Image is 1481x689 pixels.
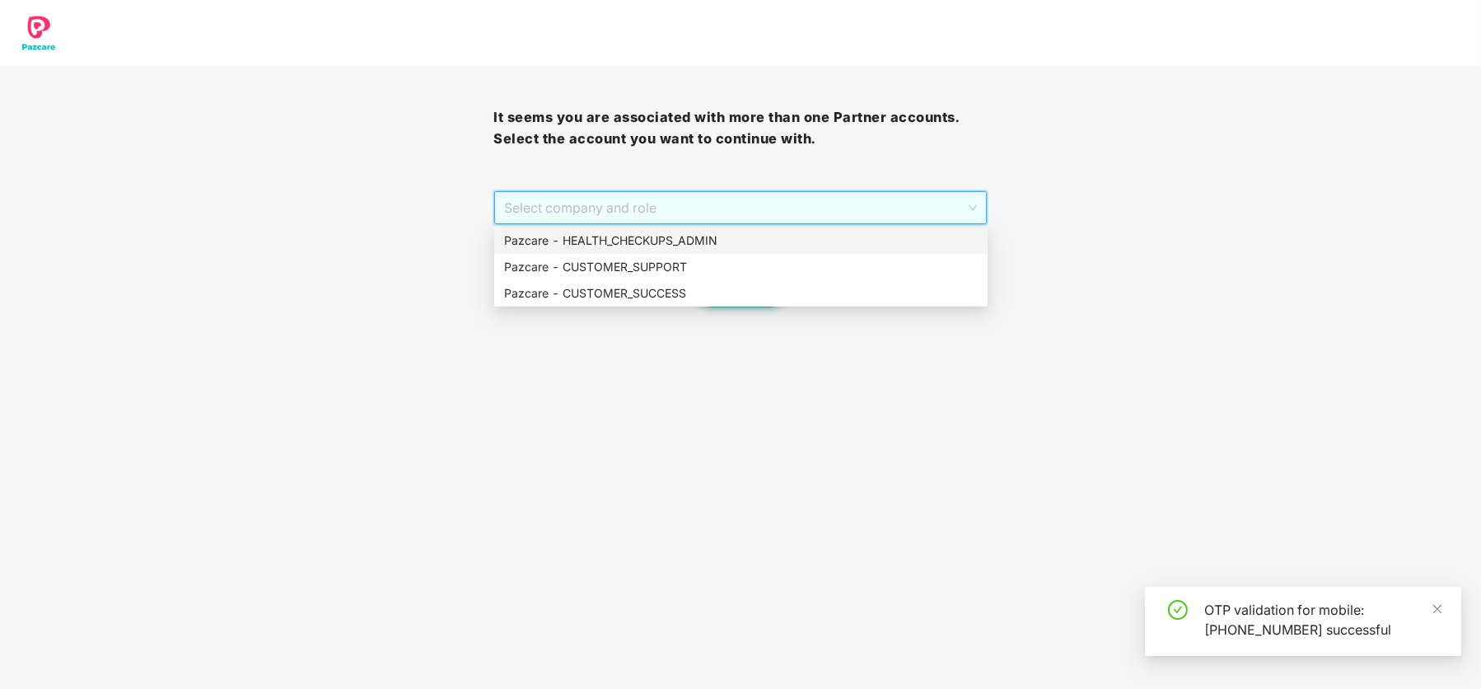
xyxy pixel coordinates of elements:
[1168,600,1188,620] span: check-circle
[494,227,988,254] div: Pazcare - HEALTH_CHECKUPS_ADMIN
[504,192,976,223] span: Select company and role
[1204,600,1441,640] div: OTP validation for mobile: [PHONE_NUMBER] successful
[493,107,987,149] h3: It seems you are associated with more than one Partner accounts. Select the account you want to c...
[494,280,988,307] div: Pazcare - CUSTOMER_SUCCESS
[504,232,978,250] div: Pazcare - HEALTH_CHECKUPS_ADMIN
[494,254,988,280] div: Pazcare - CUSTOMER_SUPPORT
[504,284,978,302] div: Pazcare - CUSTOMER_SUCCESS
[1432,603,1443,615] span: close
[504,258,978,276] div: Pazcare - CUSTOMER_SUPPORT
